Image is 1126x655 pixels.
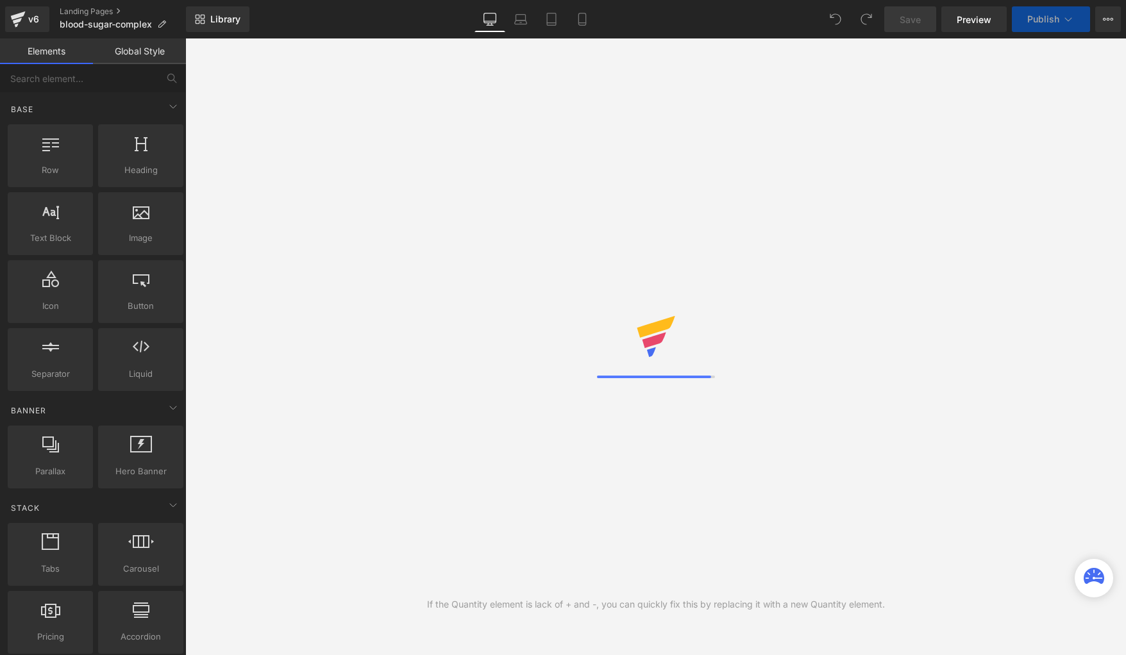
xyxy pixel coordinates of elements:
[12,231,89,245] span: Text Block
[102,465,180,478] span: Hero Banner
[823,6,848,32] button: Undo
[10,404,47,417] span: Banner
[1012,6,1090,32] button: Publish
[10,502,41,514] span: Stack
[1095,6,1121,32] button: More
[475,6,505,32] a: Desktop
[536,6,567,32] a: Tablet
[186,6,249,32] a: New Library
[210,13,240,25] span: Library
[102,367,180,381] span: Liquid
[941,6,1007,32] a: Preview
[957,13,991,26] span: Preview
[5,6,49,32] a: v6
[60,19,152,29] span: blood-sugar-complex
[1027,14,1059,24] span: Publish
[12,465,89,478] span: Parallax
[12,630,89,643] span: Pricing
[60,6,186,17] a: Landing Pages
[12,562,89,576] span: Tabs
[93,38,186,64] a: Global Style
[102,299,180,313] span: Button
[12,367,89,381] span: Separator
[427,597,885,611] div: If the Quantity element is lack of + and -, you can quickly fix this by replacing it with a new Q...
[12,299,89,313] span: Icon
[567,6,598,32] a: Mobile
[10,103,35,115] span: Base
[102,231,180,245] span: Image
[102,163,180,177] span: Heading
[102,630,180,643] span: Accordion
[505,6,536,32] a: Laptop
[853,6,879,32] button: Redo
[12,163,89,177] span: Row
[102,562,180,576] span: Carousel
[26,11,42,28] div: v6
[900,13,921,26] span: Save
